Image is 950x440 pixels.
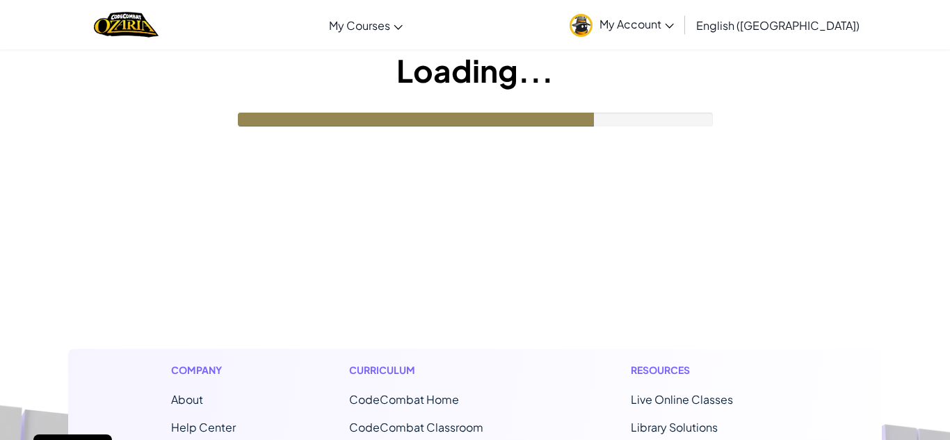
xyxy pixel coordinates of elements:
[349,420,483,434] a: CodeCombat Classroom
[171,420,236,434] a: Help Center
[349,392,459,407] span: CodeCombat Home
[349,363,517,377] h1: Curriculum
[631,392,733,407] a: Live Online Classes
[171,392,203,407] a: About
[94,10,159,39] a: Ozaria by CodeCombat logo
[322,6,410,44] a: My Courses
[563,3,681,47] a: My Account
[599,17,674,31] span: My Account
[689,6,867,44] a: English ([GEOGRAPHIC_DATA])
[171,363,236,377] h1: Company
[631,363,779,377] h1: Resources
[696,18,860,33] span: English ([GEOGRAPHIC_DATA])
[94,10,159,39] img: Home
[329,18,390,33] span: My Courses
[570,14,593,37] img: avatar
[631,420,718,434] a: Library Solutions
